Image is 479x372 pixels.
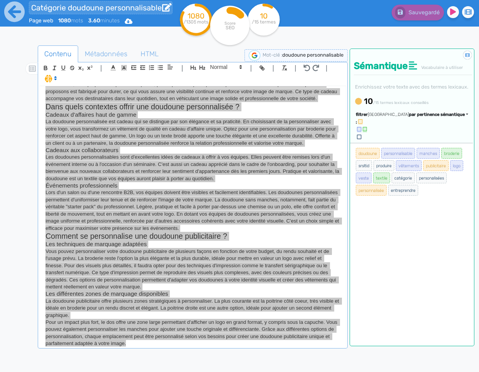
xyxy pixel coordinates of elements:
span: manches [417,148,440,159]
span: produire [373,160,394,171]
span: personalisées [416,173,447,183]
span: | [272,63,274,73]
span: | [250,63,252,73]
img: tab_keywords_by_traffic_grey.svg [87,45,94,51]
span: | [181,63,183,73]
h3: Les différentes zones de marquage disponibles [45,290,340,297]
span: I.Assistant [41,74,59,83]
span: par pertinence sémantique [409,112,465,117]
div: [GEOGRAPHIC_DATA] [368,112,468,118]
b: 10 [364,97,373,106]
h2: Comment se personnalise une doudoune publicitaire ? [45,232,340,241]
div: v 4.0.25 [22,12,38,18]
span: vêtements [396,160,422,171]
small: Enrichissez votre texte avec des termes lexicaux. [354,84,468,90]
span: textile [373,173,390,183]
p: Les doudounes personnalisables se distingues des objets publicitaires classiques par leur réelle ... [45,74,340,102]
p: Pour un impact plus fort, le dos offre une zone large permettant d'afficher un logo en grand form... [45,319,340,347]
span: personnalisable [381,148,415,159]
tspan: Score [224,21,236,26]
img: tab_domain_overview_orange.svg [31,45,37,51]
tspan: /1305 mots [184,19,209,25]
tspan: 1080 [188,12,204,20]
span: HTML [134,44,165,64]
p: Lors d'un salon ou d'une rencontre B2B, vos équipes doivent être visibles et facilement identifia... [45,189,340,232]
p: La doudoune personnalisée est cadeau qui se distingue par son élégance et sa praticité. En choisi... [45,118,340,147]
span: Sauvegardé [409,9,440,16]
span: srsltid [356,160,372,171]
span: Page web [29,17,53,24]
span: doudoune personnalisable [282,52,343,58]
span: logo [450,160,463,171]
span: doudoune [356,148,380,159]
h3: Les techniques de marquage adaptées [45,241,340,248]
p: La doudoune publicitaire offre plusieurs zones stratégiques à personnaliser. La plus courante est... [45,298,340,319]
h4: Sémantique [354,60,472,72]
span: veste [356,173,372,183]
span: entreprendre [388,185,418,196]
div: Mots-clés [96,45,118,50]
button: Sauvegardé [392,5,444,20]
span: mots [58,17,83,24]
span: Métadonnées [79,44,134,64]
span: publicitaire [423,160,449,171]
span: filtrer : [356,112,368,125]
tspan: 10 [260,12,268,20]
img: google-serp-logo.png [249,50,260,60]
h3: Événements professionnels [45,182,340,189]
small: /15 termes lexicaux conseillés [373,100,429,105]
a: HTML [134,45,165,63]
input: title [29,1,173,14]
div: Domaine [40,45,59,50]
p: Vous pouvez personnaliser votre doudoune publicitaire de plusieurs façons en fonction de votre bu... [45,248,340,291]
tspan: /15 termes [252,19,276,25]
img: logo_orange.svg [12,12,18,18]
span: Mot-clé : [263,52,282,58]
p: Les doudounes personnalisables sont d'excellentes idées de cadeaux à offrir à vos équipes. Elles ... [45,154,340,182]
span: Contenu [38,44,78,64]
span: personnalisée [356,185,387,196]
span: | [295,63,296,73]
span: Vocabulaire à utiliser [421,65,463,70]
span: minutes [88,17,120,24]
div: Domaine: [DOMAIN_NAME] [20,20,87,26]
span: broderie [441,148,462,159]
h3: Cadeaux d'affaires haut de gamme [45,111,340,118]
span: Aligment [165,62,176,72]
h2: Dans quels contextes offrir une doudoune personnalisée ? [45,102,340,111]
tspan: SEO [226,25,234,30]
span: | [100,63,102,73]
img: website_grey.svg [12,20,18,26]
a: Métadonnées [78,45,134,63]
a: Contenu [38,45,78,63]
b: 1080 [58,17,71,24]
span: | [326,63,328,73]
b: 3.60 [88,17,100,24]
h3: Cadeaux aux collaborateurs [45,147,340,154]
span: catégorie [392,173,415,183]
